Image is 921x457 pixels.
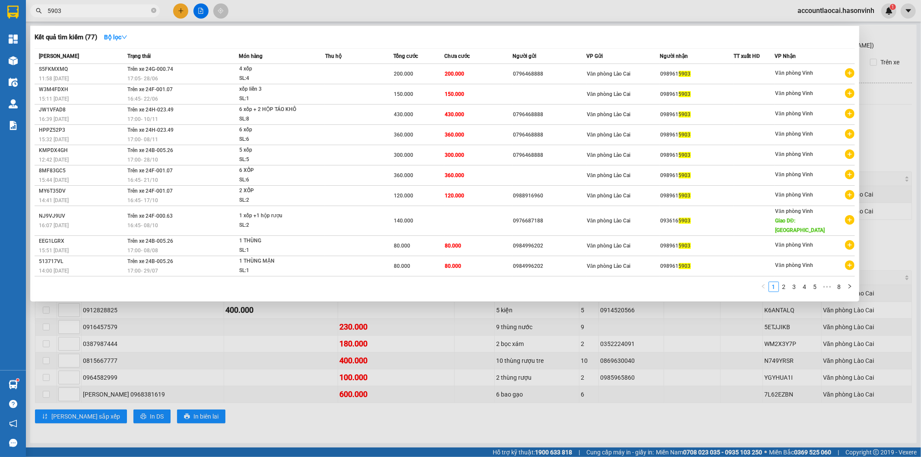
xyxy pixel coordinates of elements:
div: 8MF83GC5 [39,166,125,175]
div: 098961 [661,151,734,160]
div: SL: 6 [239,135,304,144]
div: SL: 5 [239,155,304,165]
span: Văn phòng Lào Cai [587,111,631,117]
span: 360.000 [445,172,464,178]
span: 80.000 [394,263,410,269]
span: 300.000 [445,152,464,158]
span: 14:00 [DATE] [39,268,69,274]
span: 300.000 [394,152,413,158]
div: 513717VL [39,257,125,266]
span: VP Nhận [775,53,796,59]
div: 098961 [661,171,734,180]
div: EEG1LGRX [39,237,125,246]
span: close-circle [151,7,156,15]
div: W3M4FDXH [39,85,125,94]
img: warehouse-icon [9,99,18,108]
span: 5903 [679,152,691,158]
span: message [9,439,17,447]
span: Văn phòng Vinh [775,208,813,214]
span: 17:00 - 08/08 [127,248,158,254]
span: Trạng thái [127,53,151,59]
img: warehouse-icon [9,78,18,87]
div: 0796468888 [513,110,586,119]
a: 4 [800,282,810,292]
div: 4 xốp [239,64,304,74]
span: 17:00 - 28/10 [127,157,158,163]
span: 360.000 [445,132,464,138]
div: 093616 [661,216,734,225]
span: close-circle [151,8,156,13]
span: 16:07 [DATE] [39,222,69,228]
span: 17:00 - 29/07 [127,268,158,274]
li: 5 [810,282,820,292]
div: 0796468888 [513,130,586,140]
div: 098961 [661,130,734,140]
div: S5FKMXMQ [39,65,125,74]
span: Trên xe 24F-001.07 [127,86,173,92]
span: question-circle [9,400,17,408]
li: Previous Page [758,282,769,292]
span: 80.000 [394,243,410,249]
span: 5903 [679,243,691,249]
span: Thu hộ [325,53,342,59]
li: 8 [834,282,845,292]
span: 150.000 [394,91,413,97]
span: Trên xe 24H-023.49 [127,127,174,133]
li: 3 [789,282,800,292]
span: 16:39 [DATE] [39,116,69,122]
span: Trên xe 24H-023.49 [127,107,174,113]
div: 6 XỐP [239,166,304,175]
span: 80.000 [445,263,461,269]
span: 5903 [679,218,691,224]
span: down [121,34,127,40]
span: plus-circle [845,109,855,118]
input: Tìm tên, số ĐT hoặc mã đơn [47,6,149,16]
div: 098961 [661,191,734,200]
span: plus-circle [845,89,855,98]
a: 8 [835,282,844,292]
div: 0984996202 [513,262,586,271]
span: search [36,8,42,14]
span: right [847,284,852,289]
span: Tổng cước [393,53,418,59]
sup: 1 [16,379,19,381]
span: 360.000 [394,172,413,178]
div: 6 xốp [239,125,304,135]
div: 1 xốp +1 hộp rượu [239,211,304,221]
span: plus-circle [845,68,855,78]
span: Văn phòng Lào Cai [587,263,631,269]
div: xốp liền 3 [239,85,304,94]
span: 14:41 [DATE] [39,197,69,203]
div: SL: 4 [239,74,304,83]
button: left [758,282,769,292]
span: Trên xe 24F-001.07 [127,168,173,174]
div: SL: 1 [239,94,304,104]
span: 140.000 [394,218,413,224]
span: 17:05 - 28/06 [127,76,158,82]
span: plus-circle [845,240,855,250]
span: Văn phòng Vinh [775,131,813,137]
div: 0796468888 [513,70,586,79]
span: 5903 [679,263,691,269]
span: 12:42 [DATE] [39,157,69,163]
div: SL: 2 [239,221,304,230]
button: Bộ lọcdown [97,30,134,44]
span: 5903 [679,172,691,178]
span: Văn phòng Vinh [775,90,813,96]
div: NJ9VJ9UV [39,212,125,221]
span: notification [9,419,17,428]
span: Người nhận [660,53,688,59]
div: 0796468888 [513,151,586,160]
span: Người gửi [513,53,536,59]
div: SL: 6 [239,175,304,185]
div: 6 xốp + 2 HỘP TÁO KHÔ [239,105,304,114]
div: 1 THÙNG MẬN [239,257,304,266]
div: JW1VFAD8 [39,105,125,114]
img: logo-vxr [7,6,19,19]
span: Văn phòng Lào Cai [587,172,631,178]
span: Trên xe 24B-005.26 [127,147,173,153]
span: Văn phòng Lào Cai [587,152,631,158]
div: 098961 [661,241,734,251]
span: plus-circle [845,215,855,225]
span: 5903 [679,193,691,199]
